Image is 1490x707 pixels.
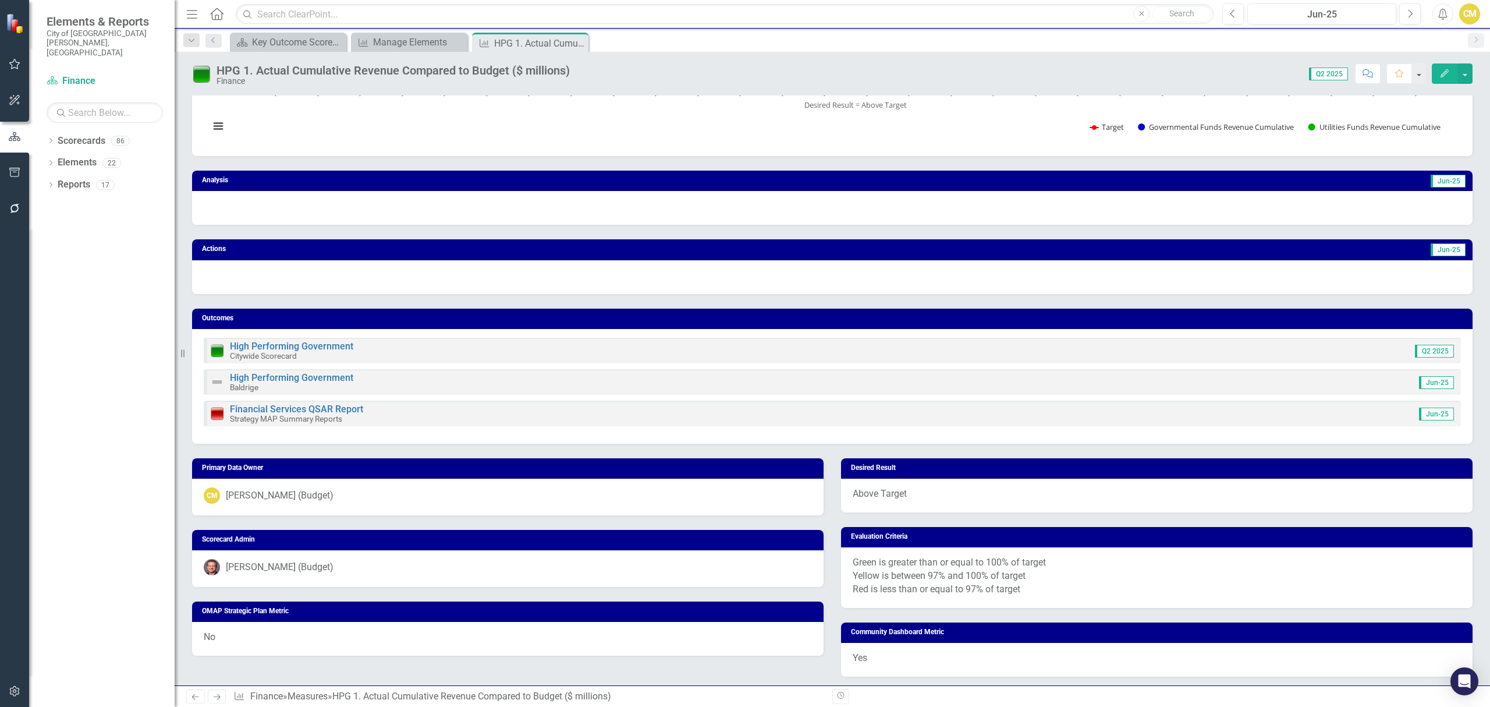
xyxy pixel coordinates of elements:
h3: Desired Result [851,464,1467,472]
span: Q2 2025 [1309,68,1348,80]
text: Governmental Funds Revenue Cumulative [1149,122,1294,132]
img: Not Defined [210,375,224,389]
span: Above Target [853,488,907,499]
img: Lawrence Pollack [204,559,220,575]
div: » » [233,690,824,704]
div: HPG 1. Actual Cumulative Revenue Compared to Budget ($ millions) [332,691,611,702]
button: CM [1459,3,1480,24]
text: Desired Result = Above Target [804,100,907,111]
button: Jun-25 [1247,3,1396,24]
div: CM [204,487,220,504]
a: Elements [58,156,97,169]
span: Jun-25 [1431,175,1466,188]
span: Jun-25 [1431,243,1466,256]
a: High Performing Government [230,372,353,383]
text: Target [1102,122,1124,132]
h3: Actions [202,245,705,253]
small: Baldrige [230,383,258,392]
button: View chart menu, Chart [210,118,226,135]
div: HPG 1. Actual Cumulative Revenue Compared to Budget ($ millions) [494,36,586,51]
div: Open Intercom Messenger [1450,667,1478,695]
a: High Performing Government [230,341,353,352]
input: Search Below... [47,102,163,123]
button: Show Target [1090,122,1124,132]
div: Finance [217,77,570,86]
button: Search [1152,6,1211,22]
img: Below Plan [210,406,224,420]
div: [PERSON_NAME] (Budget) [226,489,334,503]
a: Finance [47,75,163,88]
div: Manage Elements [373,35,464,50]
a: Finance [250,691,283,702]
p: Green is greater than or equal to 100% of target Yellow is between 97% and 100% of target Red is ... [853,556,1461,596]
img: On Target [210,344,224,358]
span: Elements & Reports [47,15,163,29]
a: Scorecards [58,135,105,148]
a: Manage Elements [354,35,464,50]
h3: Primary Data Owner [202,464,818,472]
small: Strategy MAP Summary Reports [230,414,342,423]
h3: Scorecard Admin [202,536,818,543]
h3: Evaluation Criteria [851,533,1467,540]
span: Q2 2025 [1415,345,1454,358]
a: Measures [288,691,328,702]
img: On Target [192,65,211,83]
small: City of [GEOGRAPHIC_DATA][PERSON_NAME], [GEOGRAPHIC_DATA] [47,29,163,57]
h3: OMAP Strategic Plan Metric [202,607,818,615]
a: Financial Services QSAR Report [230,404,363,415]
a: Key Outcome Scorecard [233,35,343,50]
h3: Outcomes [202,314,1467,322]
span: Search [1169,9,1194,18]
span: Jun-25 [1419,376,1454,389]
div: 86 [111,136,130,146]
div: 17 [96,180,115,190]
div: Key Outcome Scorecard [252,35,343,50]
h3: Community Dashboard Metric [851,628,1467,636]
div: 22 [102,158,121,168]
span: No [204,631,215,642]
a: Reports [58,178,90,192]
small: Citywide Scorecard [230,351,297,360]
h3: Analysis [202,176,734,184]
input: Search ClearPoint... [236,4,1214,24]
img: ClearPoint Strategy [6,13,26,33]
button: Show Utilities Funds Revenue Cumulative [1308,122,1442,132]
span: Jun-25 [1419,408,1454,420]
div: [PERSON_NAME] (Budget) [226,561,334,574]
text: Utilities Funds Revenue Cumulative [1319,122,1441,132]
div: Jun-25 [1251,8,1392,22]
span: Yes [853,652,867,663]
button: Show Governmental Funds Revenue Cumulative [1138,122,1295,132]
div: HPG 1. Actual Cumulative Revenue Compared to Budget ($ millions) [217,64,570,77]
